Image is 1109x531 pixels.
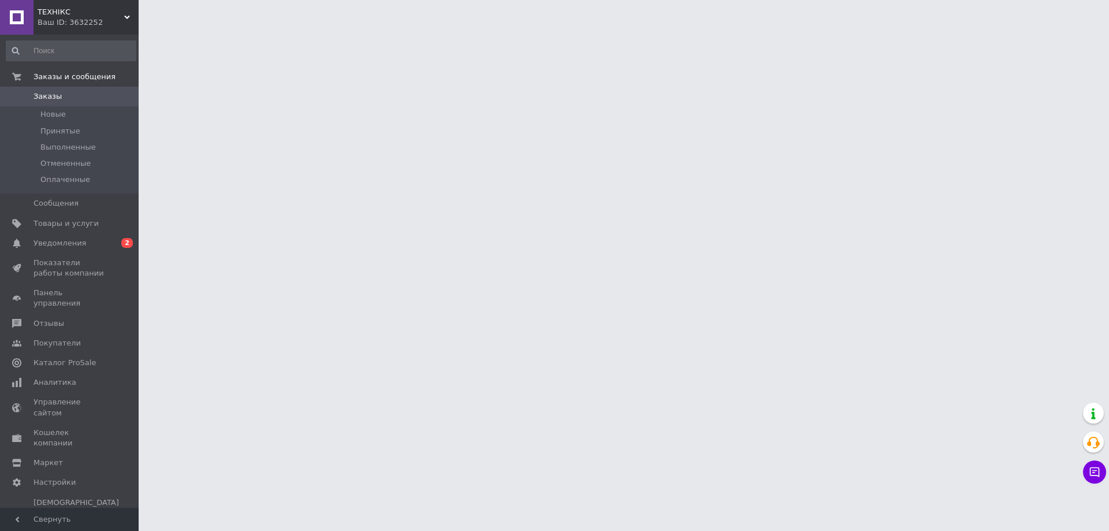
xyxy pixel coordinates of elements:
span: Покупатели [34,338,81,348]
span: Принятые [40,126,80,136]
button: Чат с покупателем [1083,461,1106,484]
span: Выполненные [40,142,96,153]
span: ТЕХНІКС [38,7,124,17]
span: Товары и услуги [34,218,99,229]
span: Панель управления [34,288,107,309]
span: Новые [40,109,66,120]
span: Заказы и сообщения [34,72,116,82]
span: Отзывы [34,318,64,329]
span: 2 [121,238,133,248]
span: Сообщения [34,198,79,209]
input: Поиск [6,40,136,61]
div: Ваш ID: 3632252 [38,17,139,28]
span: Маркет [34,458,63,468]
span: [DEMOGRAPHIC_DATA] и счета [34,497,119,529]
span: Аналитика [34,377,76,388]
span: Заказы [34,91,62,102]
span: Показатели работы компании [34,258,107,279]
span: Настройки [34,477,76,488]
span: Уведомления [34,238,86,248]
span: Управление сайтом [34,397,107,418]
span: Кошелек компании [34,428,107,448]
span: Отмененные [40,158,91,169]
span: Оплаченные [40,174,90,185]
span: Каталог ProSale [34,358,96,368]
